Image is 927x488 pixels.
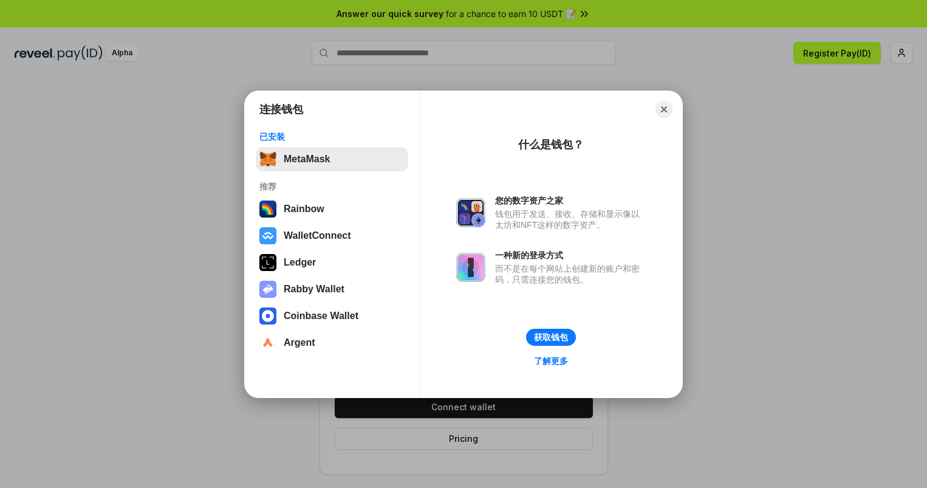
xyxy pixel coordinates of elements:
img: svg+xml,%3Csvg%20width%3D%2228%22%20height%3D%2228%22%20viewBox%3D%220%200%2028%2028%22%20fill%3D... [259,308,276,325]
a: 了解更多 [527,353,575,369]
button: Coinbase Wallet [256,304,408,328]
img: svg+xml,%3Csvg%20fill%3D%22none%22%20height%3D%2233%22%20viewBox%3D%220%200%2035%2033%22%20width%... [259,151,276,168]
button: Argent [256,331,408,355]
img: svg+xml,%3Csvg%20xmlns%3D%22http%3A%2F%2Fwww.w3.org%2F2000%2Fsvg%22%20fill%3D%22none%22%20viewBox... [456,198,485,227]
div: 已安装 [259,131,405,142]
img: svg+xml,%3Csvg%20width%3D%22120%22%20height%3D%22120%22%20viewBox%3D%220%200%20120%20120%22%20fil... [259,201,276,218]
div: Ledger [284,257,316,268]
img: svg+xml,%3Csvg%20xmlns%3D%22http%3A%2F%2Fwww.w3.org%2F2000%2Fsvg%22%20fill%3D%22none%22%20viewBox... [456,253,485,282]
div: WalletConnect [284,230,351,241]
button: Ledger [256,250,408,275]
button: WalletConnect [256,224,408,248]
div: 获取钱包 [534,332,568,343]
div: Rabby Wallet [284,284,344,295]
div: MetaMask [284,154,330,165]
div: 一种新的登录方式 [495,250,646,261]
button: 获取钱包 [526,329,576,346]
div: 而不是在每个网站上创建新的账户和密码，只需连接您的钱包。 [495,263,646,285]
div: 您的数字资产之家 [495,195,646,206]
div: 什么是钱包？ [518,137,584,152]
button: Close [655,101,672,118]
img: svg+xml,%3Csvg%20width%3D%2228%22%20height%3D%2228%22%20viewBox%3D%220%200%2028%2028%22%20fill%3D... [259,334,276,351]
div: 推荐 [259,181,405,192]
img: svg+xml,%3Csvg%20xmlns%3D%22http%3A%2F%2Fwww.w3.org%2F2000%2Fsvg%22%20fill%3D%22none%22%20viewBox... [259,281,276,298]
div: Argent [284,337,315,348]
div: Rainbow [284,204,324,215]
button: Rabby Wallet [256,277,408,301]
div: 了解更多 [534,356,568,366]
h1: 连接钱包 [259,102,303,117]
img: svg+xml,%3Csvg%20width%3D%2228%22%20height%3D%2228%22%20viewBox%3D%220%200%2028%2028%22%20fill%3D... [259,227,276,244]
div: Coinbase Wallet [284,311,358,321]
button: Rainbow [256,197,408,221]
button: MetaMask [256,147,408,171]
div: 钱包用于发送、接收、存储和显示像以太坊和NFT这样的数字资产。 [495,208,646,230]
img: svg+xml,%3Csvg%20xmlns%3D%22http%3A%2F%2Fwww.w3.org%2F2000%2Fsvg%22%20width%3D%2228%22%20height%3... [259,254,276,271]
